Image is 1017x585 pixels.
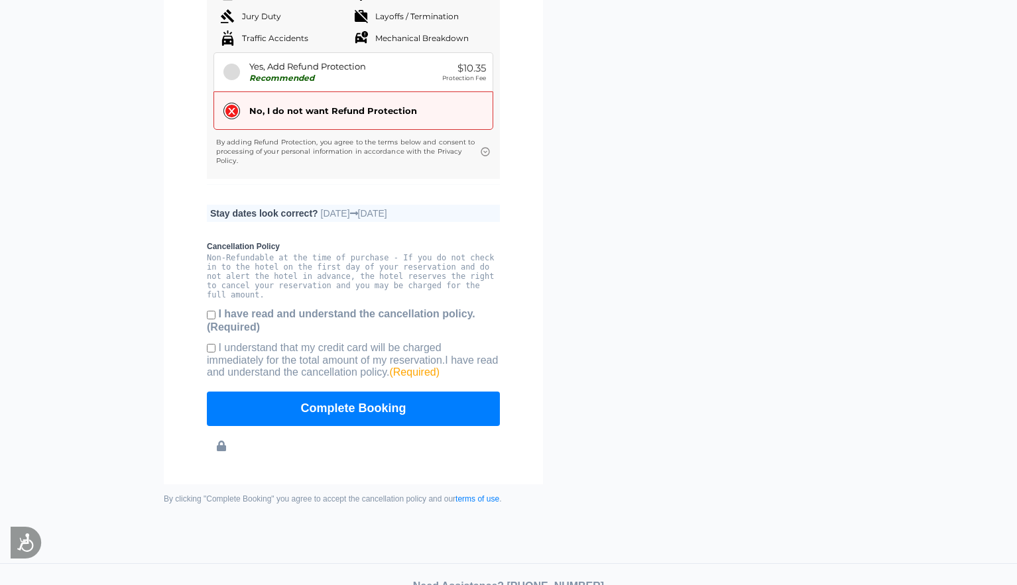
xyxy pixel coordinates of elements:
b: Stay dates look correct? [210,208,318,219]
button: Complete Booking [207,392,500,426]
b: I have read and understand the cancellation policy. [207,308,475,332]
small: By clicking "Complete Booking" you agree to accept the cancellation policy and our . [164,494,543,504]
span: (Required) [207,321,260,333]
span: I understand that my credit card will be charged immediately for the total amount of my reservation. [207,342,445,366]
input: I have read and understand the cancellation policy.(Required) [207,311,215,319]
a: terms of use [455,494,499,504]
b: Cancellation Policy [207,242,500,251]
label: I have read and understand the cancellation policy. [207,342,498,378]
span: [DATE] [DATE] [321,208,387,219]
input: I understand that my credit card will be charged immediately for the total amount of my reservati... [207,344,215,352]
pre: Non-Refundable at the time of purchase - If you do not check in to the hotel on the first day of ... [207,253,500,299]
span: (Required) [389,366,440,378]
